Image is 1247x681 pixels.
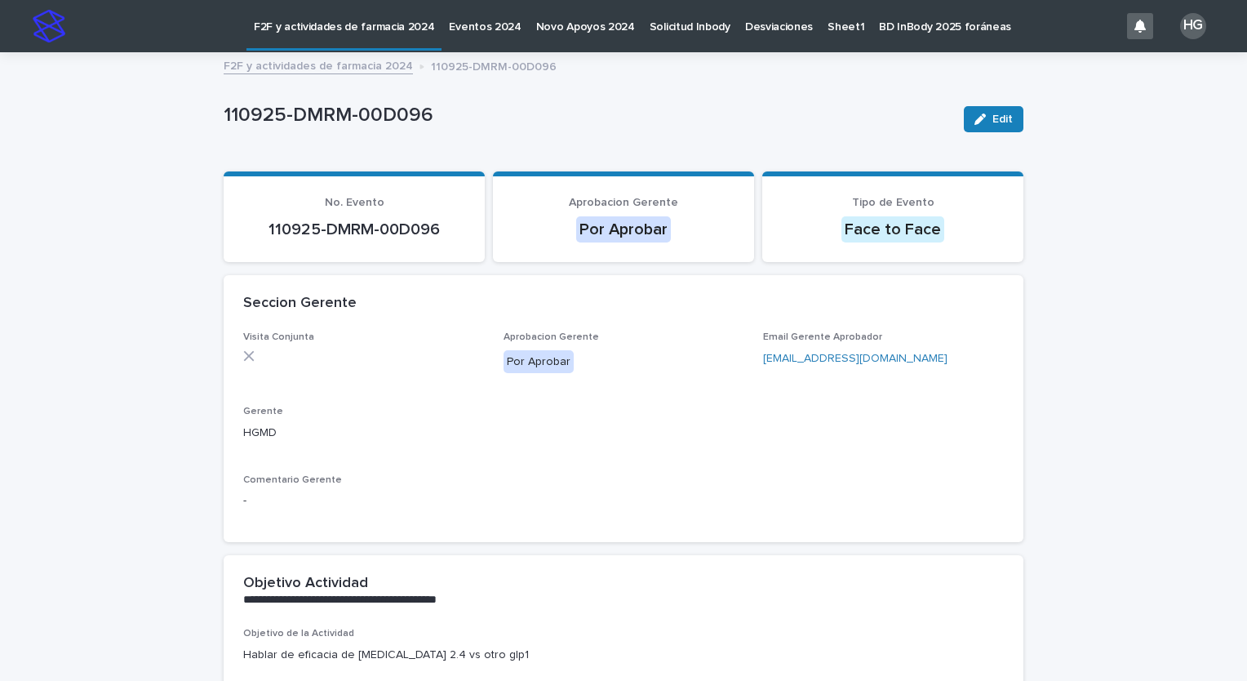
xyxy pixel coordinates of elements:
button: Edit [964,106,1023,132]
p: HGMD [243,425,484,442]
a: F2F y actividades de farmacia 2024 [224,56,413,74]
div: Face to Face [841,216,944,243]
div: Por Aprobar [504,350,574,374]
p: - [243,492,1004,510]
h2: Seccion Gerente [243,295,357,313]
span: No. Evento [325,197,384,208]
span: Gerente [243,407,283,416]
a: [EMAIL_ADDRESS][DOMAIN_NAME] [763,353,947,364]
p: Hablar de eficacia de [MEDICAL_DATA] 2.4 vs otro glp1 [243,647,1004,664]
span: Email Gerente Aprobador [763,332,882,342]
div: HG [1180,13,1206,39]
span: Visita Conjunta [243,332,314,342]
p: 110925-DMRM-00D096 [243,220,465,239]
span: Aprobacion Gerente [569,197,678,208]
div: Por Aprobar [576,216,671,243]
span: Objetivo de la Actividad [243,629,354,639]
p: 110925-DMRM-00D096 [224,104,951,127]
p: 110925-DMRM-00D096 [431,56,557,74]
h2: Objetivo Actividad [243,575,368,593]
img: stacker-logo-s-only.png [33,10,65,42]
span: Edit [992,113,1013,125]
span: Tipo de Evento [852,197,934,208]
span: Comentario Gerente [243,475,342,485]
span: Aprobacion Gerente [504,332,599,342]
